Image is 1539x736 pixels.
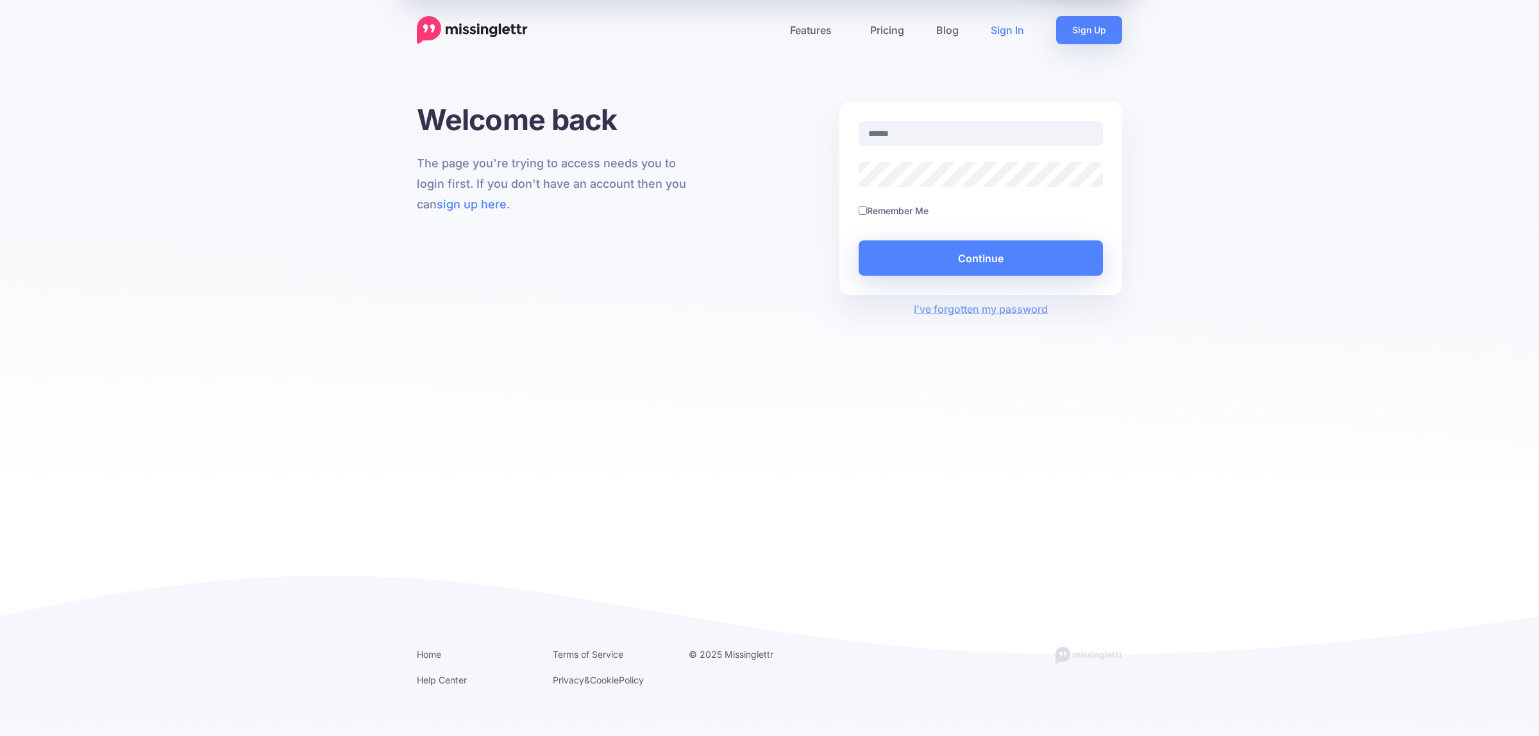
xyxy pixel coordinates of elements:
p: The page you're trying to access needs you to login first. If you don't have an account then you ... [417,153,700,215]
li: & Policy [553,672,669,688]
a: Home [417,649,441,660]
a: Cookie [590,674,619,685]
a: Terms of Service [553,649,623,660]
a: Sign Up [1056,16,1122,44]
a: I've forgotten my password [914,303,1048,315]
a: Pricing [854,16,920,44]
li: © 2025 Missinglettr [689,646,805,662]
a: Help Center [417,674,467,685]
a: Blog [920,16,975,44]
a: Sign In [975,16,1040,44]
a: sign up here [437,197,507,211]
a: Privacy [553,674,584,685]
h1: Welcome back [417,102,700,137]
label: Remember Me [867,203,929,218]
button: Continue [859,240,1103,276]
a: Features [774,16,854,44]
